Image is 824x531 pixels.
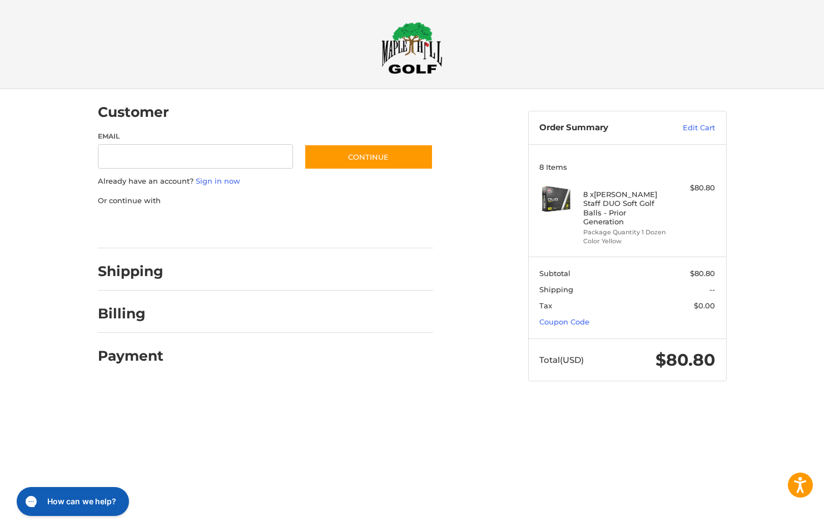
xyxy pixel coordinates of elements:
li: Package Quantity 1 Dozen [583,228,668,237]
span: $0.00 [694,301,715,310]
span: Total (USD) [539,355,584,365]
h2: Customer [98,104,169,121]
h4: 8 x [PERSON_NAME] Staff DUO Soft Golf Balls - Prior Generation [583,190,668,226]
h3: 8 Items [539,163,715,171]
iframe: PayPal-paypal [94,217,177,237]
h2: Billing [98,305,163,322]
iframe: Gorgias live chat messenger [11,483,132,520]
h2: Payment [98,347,163,365]
p: Or continue with [98,195,433,206]
li: Color Yellow [583,237,668,246]
p: Already have an account? [98,176,433,187]
div: $80.80 [671,183,715,194]
span: Shipping [539,285,573,294]
span: Subtotal [539,269,570,278]
img: Maple Hill Golf [381,22,443,74]
h2: Shipping [98,263,163,280]
iframe: PayPal-paylater [188,217,272,237]
label: Email [98,131,294,141]
button: Continue [304,144,433,170]
a: Coupon Code [539,317,589,326]
span: -- [709,285,715,294]
span: $80.80 [690,269,715,278]
a: Edit Cart [659,122,715,134]
span: $80.80 [656,350,715,370]
span: Tax [539,301,552,310]
iframe: PayPal-venmo [282,217,366,237]
h3: Order Summary [539,122,659,134]
a: Sign in now [196,176,240,185]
